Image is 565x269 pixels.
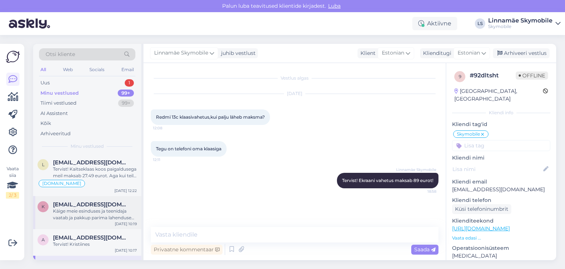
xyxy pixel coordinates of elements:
[358,49,376,57] div: Klient
[151,245,223,255] div: Privaatne kommentaar
[452,235,550,241] p: Vaata edasi ...
[61,65,74,74] div: Web
[40,120,51,127] div: Kõik
[414,246,436,253] span: Saada
[457,132,480,136] span: Skymobile
[114,188,137,193] div: [DATE] 12:22
[40,130,71,137] div: Arhiveeritud
[151,90,438,97] div: [DATE]
[71,143,104,150] span: Minu vestlused
[452,225,510,232] a: [URL][DOMAIN_NAME]
[6,165,19,199] div: Vaata siia
[470,71,516,80] div: # 92dltsht
[88,65,106,74] div: Socials
[452,178,550,186] p: Kliendi email
[382,49,404,57] span: Estonian
[458,49,480,57] span: Estonian
[452,120,550,128] p: Kliendi tag'id
[151,75,438,81] div: Vestlus algas
[120,65,135,74] div: Email
[342,178,433,183] span: Tervist! Ekraani vahetus maksab 89 eurot!
[40,110,68,117] div: AI Assistent
[452,244,550,252] p: Operatsioonisüsteem
[42,237,45,242] span: a
[452,196,550,204] p: Kliendi telefon
[115,248,137,253] div: [DATE] 10:17
[452,109,550,116] div: Kliendi info
[42,181,81,186] span: [DOMAIN_NAME]
[53,201,129,208] span: karlroberttoome@gmail.com
[46,50,75,58] span: Otsi kliente
[154,49,208,57] span: Linnamäe Skymobile
[53,241,137,248] div: Tervist! Kristiines
[488,24,552,29] div: Skymobile
[53,166,137,179] div: Tervist! Kaitseklaas koos paigaldusega meil maksab 27.49 eurot. Aga kui teil on enda kaitseklaas ...
[118,99,134,107] div: 99+
[40,99,77,107] div: Tiimi vestlused
[125,79,134,87] div: 1
[409,189,436,194] span: 18:58
[452,252,550,260] p: [MEDICAL_DATA]
[153,125,181,131] span: 12:08
[454,87,543,103] div: [GEOGRAPHIC_DATA], [GEOGRAPHIC_DATA]
[53,159,129,166] span: lisannatruss@gmail.com
[218,49,256,57] div: juhib vestlust
[452,165,542,173] input: Lisa nimi
[53,208,137,221] div: Käige meie esinduses ja teenidaja vaatab ja pakkup parima lahenduse teie jaoks
[39,65,47,74] div: All
[156,114,265,120] span: Redmi 13c klaasivahetus,kui palju läheb maksma?
[493,48,550,58] div: Arhiveeri vestlus
[40,79,50,87] div: Uus
[452,154,550,162] p: Kliendi nimi
[488,18,552,24] div: Linnamäe Skymobile
[459,74,461,79] span: 9
[153,157,181,163] span: 12:11
[452,186,550,193] p: [EMAIL_ADDRESS][DOMAIN_NAME]
[475,18,485,29] div: LS
[452,217,550,225] p: Klienditeekond
[42,162,45,167] span: l
[488,18,561,29] a: Linnamäe SkymobileSkymobile
[412,17,457,30] div: Aktiivne
[6,50,20,64] img: Askly Logo
[452,140,550,151] input: Lisa tag
[115,221,137,227] div: [DATE] 10:19
[156,146,221,151] span: Tegu on telefoni oma klaasiga
[516,71,548,80] span: Offline
[40,90,79,97] div: Minu vestlused
[420,49,451,57] div: Klienditugi
[396,167,436,172] span: Linnamäe Skymobile
[53,234,129,241] span: alo.lengert@hotmail.com
[452,204,511,214] div: Küsi telefoninumbrit
[42,204,45,209] span: k
[118,90,134,97] div: 99+
[326,3,343,9] span: Luba
[6,192,19,199] div: 2 / 3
